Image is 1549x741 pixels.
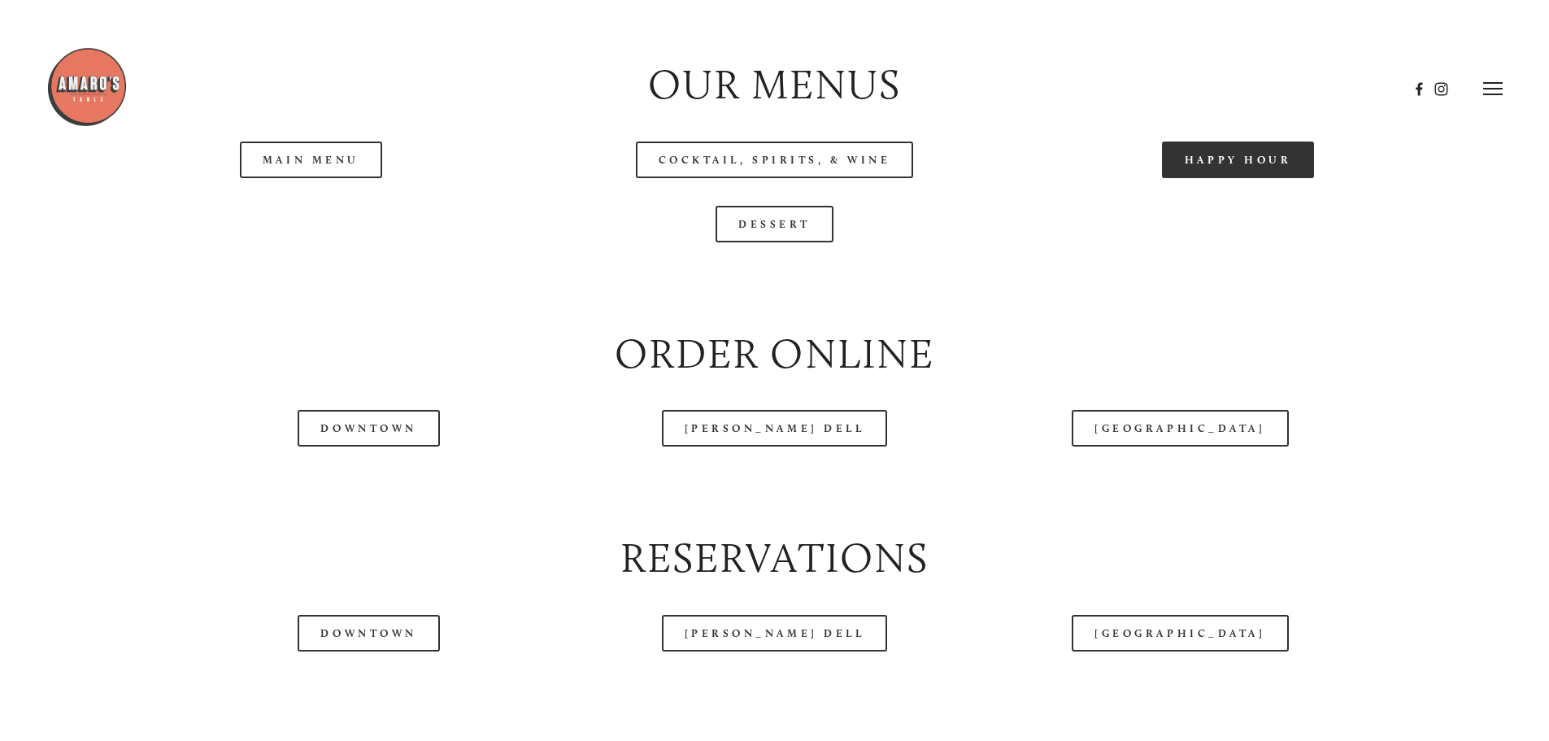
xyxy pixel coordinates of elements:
a: Downtown [298,410,439,447]
h2: Order Online [93,325,1455,383]
img: Amaro's Table [46,46,128,128]
a: Dessert [716,206,833,242]
a: [GEOGRAPHIC_DATA] [1072,615,1288,652]
a: [PERSON_NAME] Dell [662,410,888,447]
a: [GEOGRAPHIC_DATA] [1072,410,1288,447]
a: [PERSON_NAME] Dell [662,615,888,652]
h2: Reservations [93,530,1455,587]
a: Downtown [298,615,439,652]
